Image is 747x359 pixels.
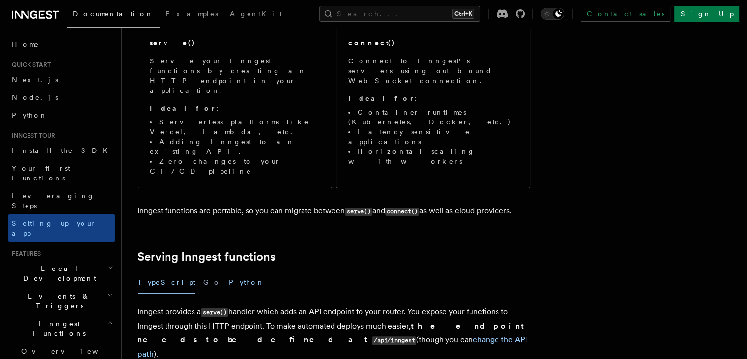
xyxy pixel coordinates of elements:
[12,39,39,49] span: Home
[541,8,564,20] button: Toggle dark mode
[8,250,41,258] span: Features
[336,26,530,188] a: connect()Connect to Inngest's servers using out-bound WebSocket connection.Ideal for:Container ru...
[230,10,282,18] span: AgentKit
[12,76,58,84] span: Next.js
[150,103,320,113] p: :
[12,219,96,237] span: Setting up your app
[138,204,530,218] p: Inngest functions are portable, so you can migrate between and as well as cloud providers.
[8,89,115,106] a: Node.js
[8,187,115,214] a: Leveraging Steps
[385,208,419,216] code: connect()
[224,3,288,27] a: AgentKit
[21,347,122,355] span: Overview
[150,104,217,112] strong: Ideal for
[8,159,115,187] a: Your first Functions
[345,208,372,216] code: serve()
[12,111,48,119] span: Python
[8,35,115,53] a: Home
[150,38,195,48] h2: serve()
[348,147,518,166] li: Horizontal scaling with workers
[348,38,395,48] h2: connect()
[138,26,332,188] a: serve()Serve your Inngest functions by creating an HTTP endpoint in your application.Ideal for:Se...
[8,132,55,140] span: Inngest tour
[12,147,113,154] span: Install the SDK
[348,94,415,102] strong: Ideal for
[138,271,195,294] button: TypeScript
[8,106,115,124] a: Python
[319,6,480,22] button: Search...Ctrl+K
[348,93,518,103] p: :
[229,271,265,294] button: Python
[12,93,58,101] span: Node.js
[203,271,221,294] button: Go
[150,56,320,95] p: Serve your Inngest functions by creating an HTTP endpoint in your application.
[12,164,70,182] span: Your first Functions
[348,127,518,147] li: Latency sensitive applications
[73,10,154,18] span: Documentation
[150,156,320,176] li: Zero changes to your CI/CD pipeline
[150,117,320,137] li: Serverless platforms like Vercel, Lambda, etc.
[12,192,95,209] span: Leveraging Steps
[201,308,228,317] code: serve()
[67,3,160,28] a: Documentation
[150,137,320,156] li: Adding Inngest to an existing API.
[138,250,276,264] a: Serving Inngest functions
[452,9,474,19] kbd: Ctrl+K
[8,291,107,311] span: Events & Triggers
[166,10,218,18] span: Examples
[581,6,670,22] a: Contact sales
[8,287,115,315] button: Events & Triggers
[8,214,115,242] a: Setting up your app
[348,107,518,127] li: Container runtimes (Kubernetes, Docker, etc.)
[8,264,107,283] span: Local Development
[160,3,224,27] a: Examples
[674,6,739,22] a: Sign Up
[8,260,115,287] button: Local Development
[8,319,106,338] span: Inngest Functions
[8,142,115,159] a: Install the SDK
[8,71,115,89] a: Next.js
[8,315,115,342] button: Inngest Functions
[8,61,51,69] span: Quick start
[372,336,416,345] code: /api/inngest
[348,56,518,86] p: Connect to Inngest's servers using out-bound WebSocket connection.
